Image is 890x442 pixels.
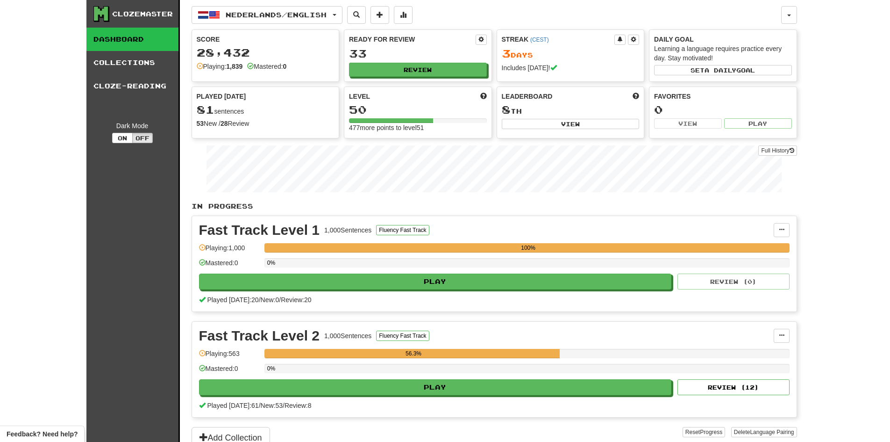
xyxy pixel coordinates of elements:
[7,429,78,439] span: Open feedback widget
[86,74,178,98] a: Cloze-Reading
[283,402,285,409] span: /
[502,92,553,101] span: Leaderboard
[197,120,204,127] strong: 53
[654,35,792,44] div: Daily Goal
[683,427,725,437] button: ResetProgress
[700,429,722,435] span: Progress
[349,104,487,116] div: 50
[93,121,171,130] div: Dark Mode
[654,118,722,129] button: View
[197,103,214,116] span: 81
[247,62,286,71] div: Mastered:
[633,92,639,101] span: This week in points, UTC
[724,118,792,129] button: Play
[349,48,487,59] div: 33
[758,145,797,156] a: Full History
[86,51,178,74] a: Collections
[376,331,429,341] button: Fluency Fast Track
[226,63,242,70] strong: 1,839
[197,119,335,128] div: New / Review
[199,349,260,364] div: Playing: 563
[199,274,672,290] button: Play
[112,9,173,19] div: Clozemaster
[285,402,312,409] span: Review: 8
[192,6,342,24] button: Nederlands/English
[502,35,615,44] div: Streak
[502,119,640,129] button: View
[394,6,413,24] button: More stats
[654,92,792,101] div: Favorites
[267,243,790,253] div: 100%
[199,364,260,379] div: Mastered: 0
[705,67,736,73] span: a daily
[226,11,327,19] span: Nederlands / English
[261,296,279,304] span: New: 0
[86,28,178,51] a: Dashboard
[502,103,511,116] span: 8
[197,47,335,58] div: 28,432
[199,223,320,237] div: Fast Track Level 1
[192,202,797,211] p: In Progress
[207,296,258,304] span: Played [DATE]: 20
[197,104,335,116] div: sentences
[261,402,283,409] span: New: 53
[349,123,487,132] div: 477 more points to level 51
[207,402,258,409] span: Played [DATE]: 61
[349,92,370,101] span: Level
[281,296,311,304] span: Review: 20
[132,133,153,143] button: Off
[259,402,261,409] span: /
[502,63,640,72] div: Includes [DATE]!
[347,6,366,24] button: Search sentences
[349,35,476,44] div: Ready for Review
[283,63,287,70] strong: 0
[502,48,640,60] div: Day s
[324,225,371,235] div: 1,000 Sentences
[654,44,792,63] div: Learning a language requires practice every day. Stay motivated!
[677,379,790,395] button: Review (12)
[197,92,246,101] span: Played [DATE]
[324,331,371,341] div: 1,000 Sentences
[731,427,797,437] button: DeleteLanguage Pairing
[654,104,792,116] div: 0
[530,36,549,43] a: (CEST)
[221,120,228,127] strong: 28
[112,133,133,143] button: On
[750,429,794,435] span: Language Pairing
[259,296,261,304] span: /
[197,62,243,71] div: Playing:
[279,296,281,304] span: /
[370,6,389,24] button: Add sentence to collection
[480,92,487,101] span: Score more points to level up
[502,47,511,60] span: 3
[502,104,640,116] div: th
[199,258,260,274] div: Mastered: 0
[376,225,429,235] button: Fluency Fast Track
[199,329,320,343] div: Fast Track Level 2
[677,274,790,290] button: Review (0)
[197,35,335,44] div: Score
[199,379,672,395] button: Play
[267,349,560,358] div: 56.3%
[349,63,487,77] button: Review
[654,65,792,75] button: Seta dailygoal
[199,243,260,259] div: Playing: 1,000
